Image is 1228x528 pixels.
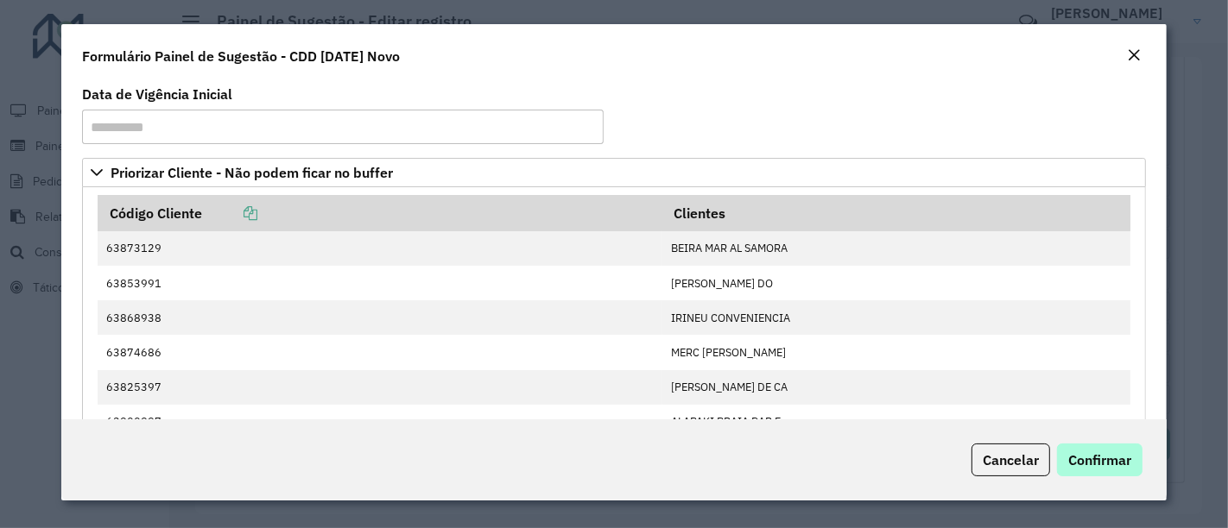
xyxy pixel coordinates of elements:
td: [PERSON_NAME] DE CA [662,370,1131,405]
td: 63825397 [98,370,662,405]
span: Confirmar [1068,451,1131,468]
td: 63853991 [98,266,662,300]
td: 63800887 [98,405,662,439]
td: ALAPAKI PRAIA BAR E [662,405,1131,439]
h4: Formulário Painel de Sugestão - CDD [DATE] Novo [82,46,400,66]
em: Fechar [1127,48,1141,62]
th: Clientes [662,195,1131,231]
a: Copiar [202,204,257,222]
a: Priorizar Cliente - Não podem ficar no buffer [82,158,1146,187]
button: Close [1122,45,1146,67]
button: Confirmar [1057,443,1143,476]
span: Priorizar Cliente - Não podem ficar no buffer [111,166,393,179]
td: [PERSON_NAME] DO [662,266,1131,300]
span: Cancelar [983,451,1039,468]
td: 63873129 [98,231,662,266]
button: Cancelar [972,443,1050,476]
label: Data de Vigência Inicial [82,84,232,104]
th: Código Cliente [98,195,662,231]
td: IRINEU CONVENIENCIA [662,300,1131,335]
td: 63874686 [98,335,662,369]
td: MERC [PERSON_NAME] [662,335,1131,369]
td: 63868938 [98,300,662,335]
td: BEIRA MAR AL SAMORA [662,231,1131,266]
